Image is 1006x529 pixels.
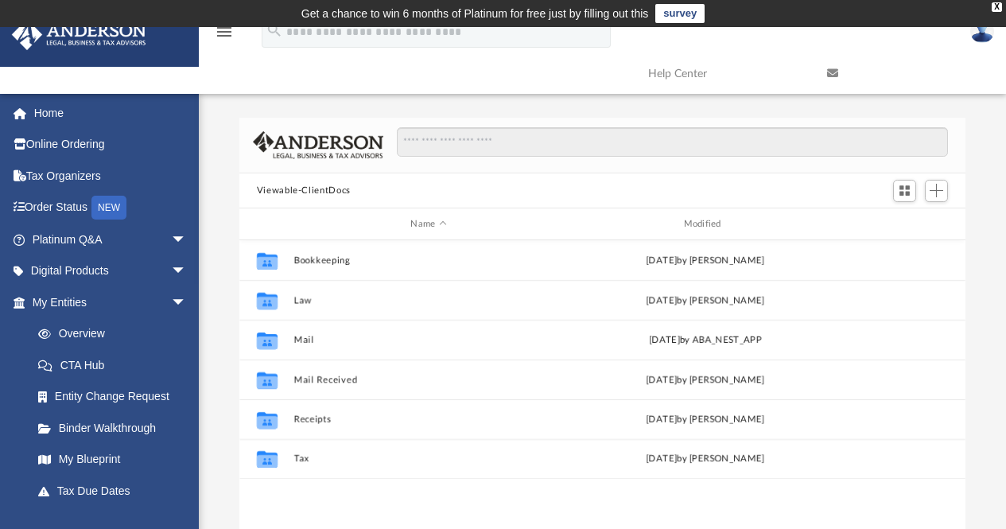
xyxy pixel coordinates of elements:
[293,375,563,385] button: Mail Received
[171,286,203,319] span: arrow_drop_down
[293,255,563,266] button: Bookkeeping
[570,217,841,231] div: Modified
[570,333,840,348] div: [DATE] by ABA_NEST_APP
[301,4,649,23] div: Get a chance to win 6 months of Platinum for free just by filling out this
[7,19,151,50] img: Anderson Advisors Platinum Portal
[570,413,840,427] div: [DATE] by [PERSON_NAME]
[11,255,211,287] a: Digital Productsarrow_drop_down
[570,254,840,268] div: [DATE] by [PERSON_NAME]
[91,196,126,220] div: NEW
[22,349,211,381] a: CTA Hub
[257,184,351,198] button: Viewable-ClientDocs
[22,318,211,350] a: Overview
[11,160,211,192] a: Tax Organizers
[11,224,211,255] a: Platinum Q&Aarrow_drop_down
[171,224,203,256] span: arrow_drop_down
[992,2,1002,12] div: close
[266,21,283,39] i: search
[22,381,211,413] a: Entity Change Request
[11,97,211,129] a: Home
[925,180,949,202] button: Add
[11,129,211,161] a: Online Ordering
[11,192,211,224] a: Order StatusNEW
[22,412,211,444] a: Binder Walkthrough
[655,4,705,23] a: survey
[293,295,563,305] button: Law
[215,30,234,41] a: menu
[11,286,211,318] a: My Entitiesarrow_drop_down
[570,452,840,466] div: [DATE] by [PERSON_NAME]
[22,475,211,507] a: Tax Due Dates
[570,373,840,387] div: [DATE] by [PERSON_NAME]
[293,335,563,345] button: Mail
[893,180,917,202] button: Switch to Grid View
[293,217,563,231] div: Name
[397,127,948,158] input: Search files and folders
[247,217,286,231] div: id
[847,217,958,231] div: id
[636,42,815,105] a: Help Center
[22,444,203,476] a: My Blueprint
[215,22,234,41] i: menu
[171,255,203,288] span: arrow_drop_down
[293,414,563,425] button: Receipts
[293,454,563,465] button: Tax
[570,294,840,308] div: [DATE] by [PERSON_NAME]
[970,20,994,43] img: User Pic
